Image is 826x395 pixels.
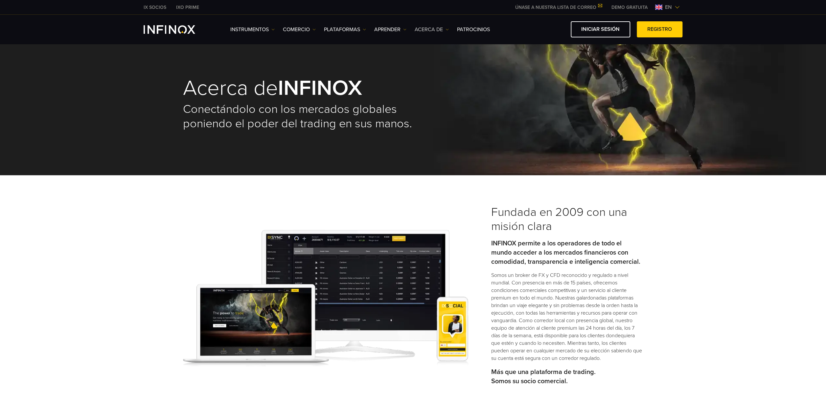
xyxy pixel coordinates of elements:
p: Más que una plataforma de trading. Somos su socio comercial. [491,367,643,386]
p: Somos un broker de FX y CFD reconocido y regulado a nivel mundial. Con presencia en más de 15 paí... [491,272,643,362]
font: ÚNASE A NUESTRA LISTA DE CORREO [515,5,596,10]
font: COMERCIO [283,26,310,33]
a: ACERCA DE [415,26,449,33]
p: INFINOX permite a los operadores de todo el mundo acceder a los mercados financieros con comodida... [491,239,643,266]
a: PLATAFORMAS [324,26,366,33]
a: INFINOX [171,4,204,11]
a: MENÚ INFINOX [607,4,653,11]
strong: INFINOX [278,75,362,101]
h2: Conectándolo con los mercados globales poniendo el poder del trading en sus manos. [183,102,413,131]
a: Logotipo de INFINOX [144,25,211,34]
font: ACERCA DE [415,26,443,33]
a: INICIAR SESIÓN [571,21,630,37]
font: PLATAFORMAS [324,26,360,33]
font: Instrumentos [230,26,269,33]
a: Instrumentos [230,26,275,33]
a: PATROCINIOS [457,26,490,33]
a: Aprender [374,26,406,33]
h1: Acerca de [183,77,413,99]
a: COMERCIO [283,26,316,33]
font: REGISTRO [647,26,672,32]
span: en [662,3,675,11]
a: REGISTRO [637,21,682,37]
font: Aprender [374,26,401,33]
a: ÚNASE A NUESTRA LISTA DE CORREO [510,5,607,10]
h3: Fundada en 2009 con una misión clara [491,205,643,234]
a: INFINOX [139,4,171,11]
